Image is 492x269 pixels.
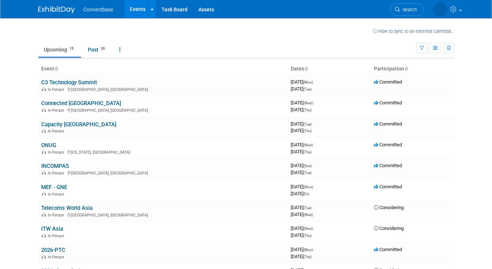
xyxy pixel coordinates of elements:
span: Committed [374,184,402,189]
span: [DATE] [291,205,314,210]
a: ONUG [41,142,56,149]
div: [GEOGRAPHIC_DATA], [GEOGRAPHIC_DATA] [41,107,285,113]
img: In-Person Event [42,108,46,112]
span: [DATE] [291,107,311,112]
span: (Thu) [303,255,311,259]
span: Committed [374,121,402,127]
img: In-Person Event [42,171,46,174]
span: [DATE] [291,163,314,168]
div: [GEOGRAPHIC_DATA], [GEOGRAPHIC_DATA] [41,212,285,218]
a: MEF - GNE [41,184,67,191]
span: [DATE] [291,247,315,252]
img: In-Person Event [42,150,46,154]
img: In-Person Event [42,213,46,216]
span: Committed [374,100,402,105]
th: Dates [288,63,371,75]
a: Connected [GEOGRAPHIC_DATA] [41,100,121,107]
a: How to sync to an external calendar... [373,28,454,34]
img: In-Person Event [42,129,46,132]
span: [DATE] [291,100,315,105]
span: In-Person [48,234,66,238]
span: (Wed) [303,213,313,217]
span: [DATE] [291,170,311,175]
span: In-Person [48,192,66,197]
span: - [313,121,314,127]
span: In-Person [48,150,66,155]
span: Considering [374,205,404,210]
span: - [314,100,315,105]
span: In-Person [48,171,66,176]
span: Committed [374,79,402,85]
span: [DATE] [291,226,315,231]
span: (Tue) [303,122,311,126]
span: (Thu) [303,234,311,238]
span: - [313,163,314,168]
span: In-Person [48,213,66,218]
span: 15 [67,46,75,51]
span: (Thu) [303,108,311,112]
span: [DATE] [291,254,311,259]
span: - [314,184,315,189]
span: [DATE] [291,128,311,133]
span: (Sun) [303,164,311,168]
img: In-Person Event [42,192,46,196]
span: In-Person [48,255,66,260]
div: [GEOGRAPHIC_DATA], [GEOGRAPHIC_DATA] [41,170,285,176]
a: Capacity [GEOGRAPHIC_DATA] [41,121,116,128]
span: - [314,247,315,252]
div: [US_STATE], [GEOGRAPHIC_DATA] [41,149,285,155]
span: (Tue) [303,206,311,210]
span: (Wed) [303,101,313,105]
span: In-Person [48,129,66,134]
span: - [314,79,315,85]
span: [DATE] [291,212,313,217]
span: Committed [374,163,402,168]
span: [DATE] [291,191,309,196]
span: Committed [374,247,402,252]
span: - [314,226,315,231]
a: C3 Technology Summit [41,79,97,86]
a: Telecoms World Asia [41,205,93,211]
img: In-Person Event [42,87,46,91]
img: In-Person Event [42,234,46,237]
span: - [313,205,314,210]
span: [DATE] [291,142,315,147]
a: INCOMPAS [41,163,69,169]
span: (Wed) [303,227,313,231]
span: In-Person [48,108,66,113]
img: In-Person Event [42,255,46,258]
img: ExhibitDay [38,6,75,14]
a: Sort by Start Date [304,66,308,72]
th: Event [38,63,288,75]
span: Connectbase [84,7,114,12]
th: Participation [371,63,454,75]
span: [DATE] [291,121,314,127]
span: Considering [374,226,404,231]
span: (Tue) [303,87,311,91]
span: 29 [99,46,107,51]
span: (Thu) [303,150,311,154]
span: Search [381,7,398,12]
span: (Mon) [303,185,313,189]
a: Search [371,3,404,16]
span: (Wed) [303,143,313,147]
span: [DATE] [291,79,315,85]
span: Committed [374,142,402,147]
a: Past29 [82,43,112,57]
span: (Mon) [303,80,313,84]
span: (Mon) [303,248,313,252]
a: Sort by Participation Type [404,66,408,72]
a: 2026-PTC [41,247,65,253]
img: John Giblin [414,4,447,12]
span: [DATE] [291,86,311,92]
a: ITW Asia [41,226,63,232]
span: (Thu) [303,129,311,133]
span: (Fri) [303,192,309,196]
span: [DATE] [291,184,315,189]
span: [DATE] [291,233,311,238]
span: [DATE] [291,149,311,154]
a: Sort by Event Name [54,66,58,72]
span: - [314,142,315,147]
a: Upcoming15 [38,43,81,57]
div: [GEOGRAPHIC_DATA], [GEOGRAPHIC_DATA] [41,86,285,92]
